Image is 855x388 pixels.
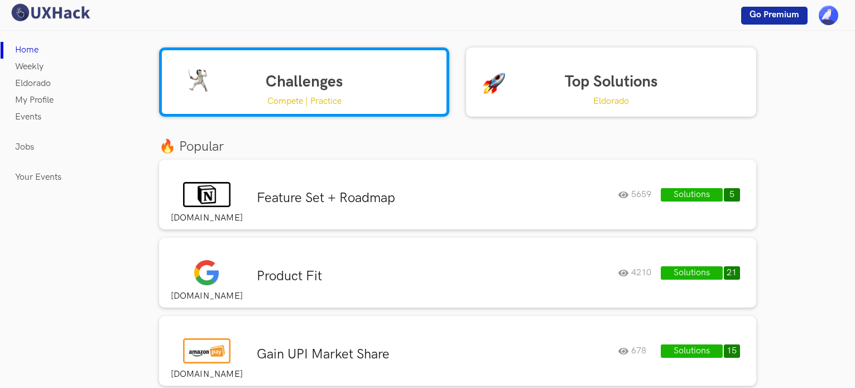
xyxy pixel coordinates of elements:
[165,369,248,380] label: [DOMAIN_NAME]
[159,47,449,117] a: Challenges
[151,137,765,157] div: 🔥 Popular
[724,344,740,358] button: 15
[187,69,209,92] img: sword
[159,238,756,316] a: [DOMAIN_NAME]Product Fit4210Solutions21
[15,59,44,75] a: Weekly
[15,42,39,59] a: Home
[819,6,838,25] img: Your profile pic
[183,338,230,363] img: Amazon_Pay_logo_0709211000
[661,266,722,280] button: Solutions
[194,260,219,285] img: Google_logo_0208241137
[15,75,51,92] a: Eldorado
[618,188,660,202] div: 5659
[159,160,756,238] a: [DOMAIN_NAME]Feature Set + Roadmap5659Solutions5
[15,169,61,186] a: Your Events
[8,3,92,22] img: UXHack logo
[15,92,54,109] a: My Profile
[267,94,342,108] p: Compete | Practice
[661,188,722,202] button: Solutions
[15,109,41,126] a: Events
[183,182,230,207] img: Notion_logo_0709210959
[661,344,722,358] button: Solutions
[466,47,756,117] a: Top Solutions
[618,266,660,280] div: 4210
[483,72,505,94] img: rocket
[741,7,808,25] a: Go Premium
[724,266,740,280] button: 21
[257,268,609,285] h3: Product Fit
[257,190,609,207] h3: Feature Set + Roadmap
[15,139,34,156] a: Jobs
[750,9,799,20] span: Go Premium
[165,213,248,224] label: [DOMAIN_NAME]
[618,344,660,358] div: 678
[724,188,740,202] button: 5
[165,291,248,302] label: [DOMAIN_NAME]
[257,346,609,363] h3: Gain UPI Market Share
[593,94,629,108] p: Eldorado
